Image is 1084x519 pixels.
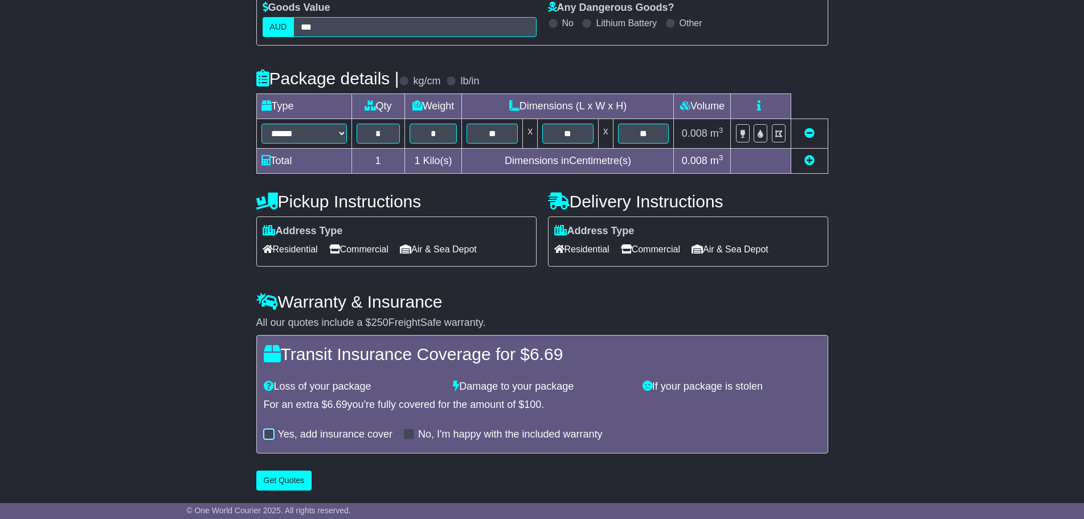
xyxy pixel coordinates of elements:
td: Qty [351,94,404,119]
label: lb/in [460,75,479,88]
div: If your package is stolen [637,381,827,393]
span: Residential [263,240,318,258]
td: Total [256,149,351,174]
h4: Warranty & Insurance [256,292,828,311]
label: Goods Value [263,2,330,14]
td: Volume [674,94,731,119]
td: x [598,119,613,149]
label: Address Type [263,225,343,238]
td: 1 [351,149,404,174]
span: 250 [371,317,388,328]
span: 100 [524,399,541,410]
h4: Package details | [256,69,399,88]
td: Weight [404,94,462,119]
span: Residential [554,240,610,258]
span: 0.008 [682,155,707,166]
label: No [562,18,574,28]
span: Air & Sea Depot [692,240,768,258]
label: Address Type [554,225,635,238]
span: Air & Sea Depot [400,240,477,258]
span: © One World Courier 2025. All rights reserved. [186,506,351,515]
a: Remove this item [804,128,815,139]
button: Get Quotes [256,471,312,491]
td: x [523,119,538,149]
span: 0.008 [682,128,707,139]
h4: Transit Insurance Coverage for $ [264,345,821,363]
div: Damage to your package [447,381,637,393]
div: All our quotes include a $ FreightSafe warranty. [256,317,828,329]
div: Loss of your package [258,381,448,393]
span: m [710,155,723,166]
label: Other [680,18,702,28]
td: Dimensions (L x W x H) [462,94,674,119]
td: Type [256,94,351,119]
a: Add new item [804,155,815,166]
span: m [710,128,723,139]
h4: Delivery Instructions [548,192,828,211]
span: Commercial [329,240,388,258]
span: 6.69 [530,345,563,363]
td: Kilo(s) [404,149,462,174]
h4: Pickup Instructions [256,192,537,211]
sup: 3 [719,126,723,134]
label: Lithium Battery [596,18,657,28]
label: Any Dangerous Goods? [548,2,674,14]
td: Dimensions in Centimetre(s) [462,149,674,174]
div: For an extra $ you're fully covered for the amount of $ . [264,399,821,411]
label: kg/cm [413,75,440,88]
span: 1 [414,155,420,166]
label: No, I'm happy with the included warranty [418,428,603,441]
span: Commercial [621,240,680,258]
span: 6.69 [328,399,347,410]
sup: 3 [719,153,723,162]
label: Yes, add insurance cover [278,428,392,441]
label: AUD [263,17,294,37]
